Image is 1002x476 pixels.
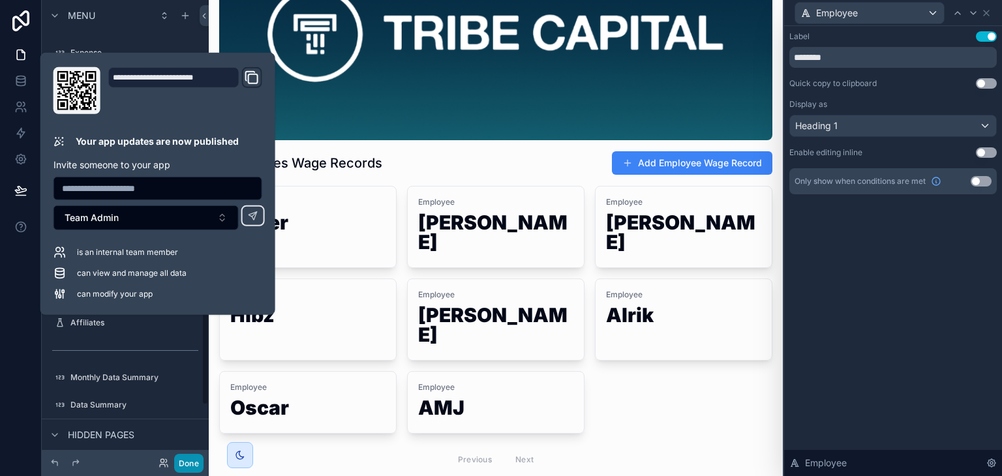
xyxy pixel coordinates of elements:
a: Monthly Data Summary [50,367,201,388]
label: Affiliates [70,318,198,328]
p: Your app updates are now published [76,135,239,148]
span: Employee [816,7,858,20]
div: Domain and Custom Link [108,67,262,114]
button: Done [174,454,204,473]
label: Expense [70,48,198,58]
a: Expense [50,42,201,63]
span: is an internal team member [77,247,178,258]
a: Affiliates [50,312,201,333]
button: Employee [795,2,945,24]
label: Display as [789,99,827,110]
span: Menu [68,9,95,22]
span: Employee [805,456,847,469]
span: Only show when conditions are met [795,176,926,186]
button: Select Button [53,205,239,230]
button: Heading 1 [789,115,997,137]
div: Enable editing inline [789,147,862,158]
span: Hidden pages [68,428,134,441]
label: Data Summary [70,400,198,410]
div: Quick copy to clipboard [789,78,877,89]
a: Data Summary [50,394,201,415]
span: can modify your app [77,289,153,299]
span: Team Admin [65,211,119,224]
p: Invite someone to your app [53,158,262,171]
span: Heading 1 [795,119,838,132]
span: can view and manage all data [77,268,187,278]
label: Monthly Data Summary [70,372,198,383]
div: Label [789,31,810,42]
